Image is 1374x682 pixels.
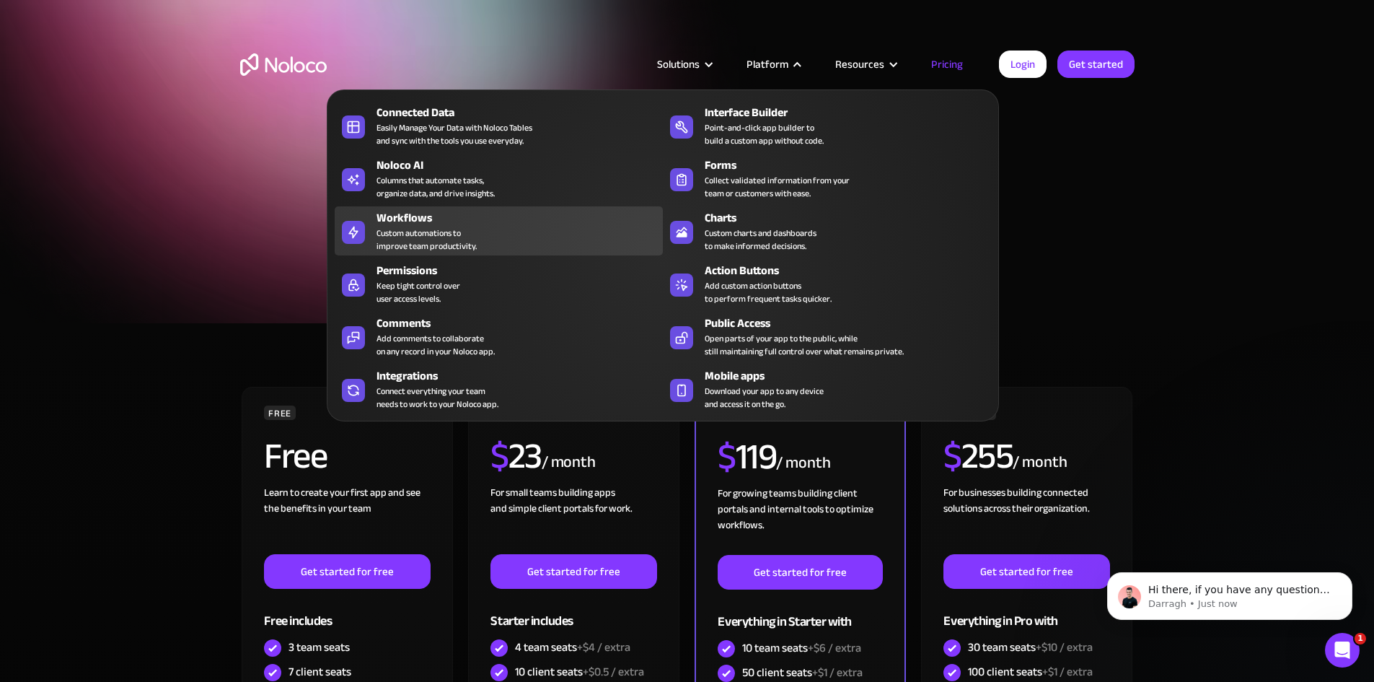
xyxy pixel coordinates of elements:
[705,104,998,121] div: Interface Builder
[335,312,663,361] a: CommentsAdd comments to collaborateon any record in your Noloco app.
[264,406,296,420] div: FREE
[264,589,430,636] div: Free includes
[705,157,998,174] div: Forms
[376,174,495,200] div: Columns that automate tasks, organize data, and drive insights.
[663,206,991,255] a: ChartsCustom charts and dashboardsto make informed decisions.
[776,452,830,475] div: / month
[968,639,1093,655] div: 30 team seats
[240,53,327,76] a: home
[705,315,998,332] div: Public Access
[327,69,999,421] nav: Platform
[490,554,656,589] a: Get started for free
[663,101,991,150] a: Interface BuilderPoint-and-click app builder tobuild a custom app without code.
[376,332,495,358] div: Add comments to collaborate on any record in your Noloco app.
[835,55,884,74] div: Resources
[657,55,700,74] div: Solutions
[705,121,824,147] div: Point-and-click app builder to build a custom app without code.
[817,55,913,74] div: Resources
[728,55,817,74] div: Platform
[705,279,832,305] div: Add custom action buttons to perform frequent tasks quicker.
[335,206,663,255] a: WorkflowsCustom automations toimprove team productivity.
[490,485,656,554] div: For small teams building apps and simple client portals for work. ‍
[718,590,882,637] div: Everything in Starter with
[663,154,991,203] a: FormsCollect validated information from yourteam or customers with ease.
[376,367,669,385] div: Integrations
[376,157,669,174] div: Noloco AI
[943,554,1109,589] a: Get started for free
[490,422,508,490] span: $
[943,422,961,490] span: $
[718,423,736,491] span: $
[376,315,669,332] div: Comments
[264,485,430,554] div: Learn to create your first app and see the benefits in your team ‍
[747,55,788,74] div: Platform
[376,385,498,411] div: Connect everything your team needs to work to your Noloco app.
[705,209,998,227] div: Charts
[968,664,1093,680] div: 100 client seats
[335,154,663,203] a: Noloco AIColumns that automate tasks,organize data, and drive insights.
[376,262,669,279] div: Permissions
[335,259,663,308] a: PermissionsKeep tight control overuser access levels.
[1036,637,1093,658] span: +$10 / extra
[742,665,863,681] div: 50 client seats
[515,639,630,655] div: 4 team seats
[335,364,663,414] a: IntegrationsConnect everything your teamneeds to work to your Noloco app.
[943,589,1109,636] div: Everything in Pro with
[542,451,596,474] div: / month
[1085,542,1374,643] iframe: Intercom notifications message
[264,554,430,589] a: Get started for free
[718,486,882,555] div: For growing teams building client portals and internal tools to optimize workflows.
[718,439,776,475] h2: 119
[705,174,850,200] div: Collect validated information from your team or customers with ease.
[705,262,998,279] div: Action Buttons
[490,589,656,636] div: Starter includes
[663,259,991,308] a: Action ButtonsAdd custom action buttonsto perform frequent tasks quicker.
[999,51,1047,78] a: Login
[376,227,477,253] div: Custom automations to improve team productivity.
[577,637,630,658] span: +$4 / extra
[742,640,861,656] div: 10 team seats
[1355,633,1366,644] span: 1
[705,332,904,358] div: Open parts of your app to the public, while still maintaining full control over what remains priv...
[663,364,991,414] a: Mobile appsDownload your app to any deviceand access it on the go.
[289,639,350,655] div: 3 team seats
[718,555,882,590] a: Get started for free
[663,312,991,361] a: Public AccessOpen parts of your app to the public, whilestill maintaining full control over what ...
[705,227,816,253] div: Custom charts and dashboards to make informed decisions.
[515,664,644,680] div: 10 client seats
[913,55,981,74] a: Pricing
[376,279,460,305] div: Keep tight control over user access levels.
[376,121,532,147] div: Easily Manage Your Data with Noloco Tables and sync with the tools you use everyday.
[943,438,1013,474] h2: 255
[705,367,998,385] div: Mobile apps
[335,101,663,150] a: Connected DataEasily Manage Your Data with Noloco Tablesand sync with the tools you use everyday.
[264,438,327,474] h2: Free
[240,123,1135,166] h1: A plan for organizations of all sizes
[376,104,669,121] div: Connected Data
[808,637,861,659] span: +$6 / extra
[705,385,824,411] span: Download your app to any device and access it on the go.
[289,664,351,680] div: 7 client seats
[376,209,669,227] div: Workflows
[1057,51,1135,78] a: Get started
[639,55,728,74] div: Solutions
[1013,451,1067,474] div: / month
[943,485,1109,554] div: For businesses building connected solutions across their organization. ‍
[490,438,542,474] h2: 23
[1325,633,1360,668] iframe: Intercom live chat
